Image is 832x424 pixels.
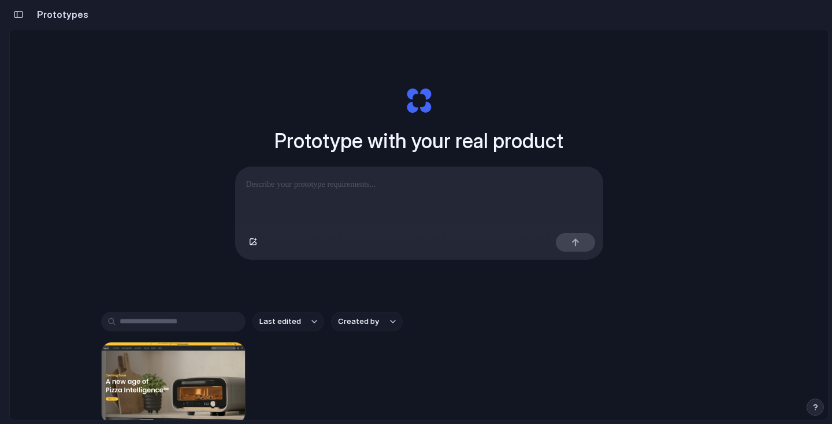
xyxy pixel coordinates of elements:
[331,312,403,331] button: Created by
[259,316,301,327] span: Last edited
[338,316,379,327] span: Created by
[32,8,88,21] h2: Prototypes
[252,312,324,331] button: Last edited
[274,126,563,156] h1: Prototype with your real product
